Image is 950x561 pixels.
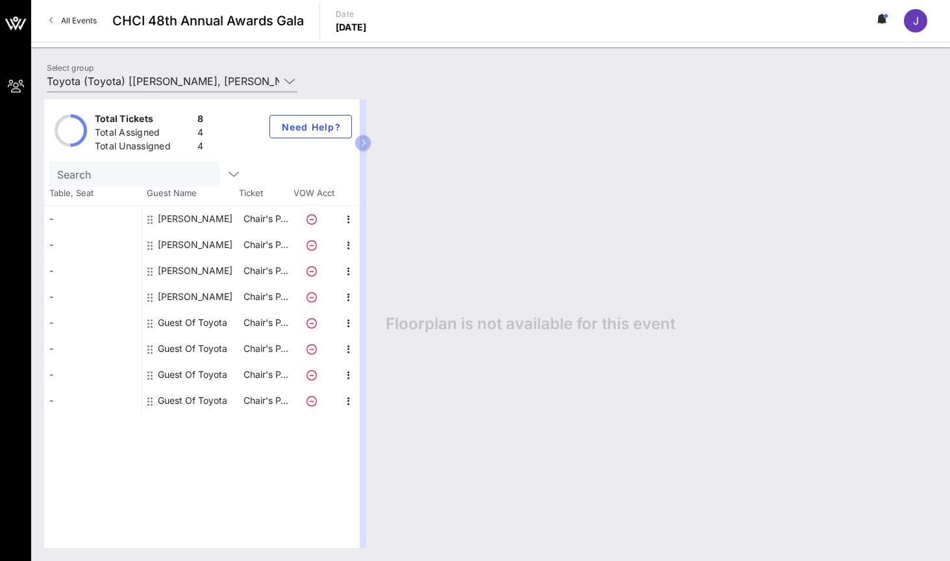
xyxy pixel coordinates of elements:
div: 8 [197,112,203,129]
div: Total Unassigned [95,140,192,156]
div: 4 [197,140,203,156]
div: J [904,9,927,32]
div: Guest Of Toyota [158,362,227,388]
p: Chair's P… [240,310,292,336]
div: - [44,336,142,362]
div: Dr. Henrietta Munoz [158,206,232,232]
div: Michael Medalla [158,232,232,258]
span: Guest Name [142,187,239,200]
div: - [44,206,142,232]
p: Chair's P… [240,362,292,388]
div: - [44,284,142,310]
p: Chair's P… [240,284,292,310]
div: Total Tickets [95,112,192,129]
div: Nicolina Hernandez [158,258,232,284]
label: Select group [47,63,94,73]
button: Need Help? [269,115,352,138]
div: - [44,310,142,336]
p: Chair's P… [240,206,292,232]
div: Guest Of Toyota [158,310,227,336]
div: 4 [197,126,203,142]
p: Chair's P… [240,336,292,362]
p: Date [336,8,367,21]
div: Total Assigned [95,126,192,142]
a: All Events [42,10,105,31]
span: CHCI 48th Annual Awards Gala [112,11,304,31]
span: Ticket [239,187,291,200]
p: Chair's P… [240,258,292,284]
div: - [44,258,142,284]
span: J [913,14,919,27]
div: Guest Of Toyota [158,336,227,362]
span: All Events [61,16,97,25]
div: - [44,232,142,258]
p: [DATE] [336,21,367,34]
div: Guest Of Toyota [158,388,227,414]
span: VOW Acct [291,187,336,200]
span: Table, Seat [44,187,142,200]
span: Floorplan is not available for this event [386,314,675,334]
p: Chair's P… [240,388,292,414]
div: - [44,362,142,388]
span: Need Help? [281,121,341,132]
div: - [44,388,142,414]
div: Robert Chiappetta [158,284,232,310]
p: Chair's P… [240,232,292,258]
